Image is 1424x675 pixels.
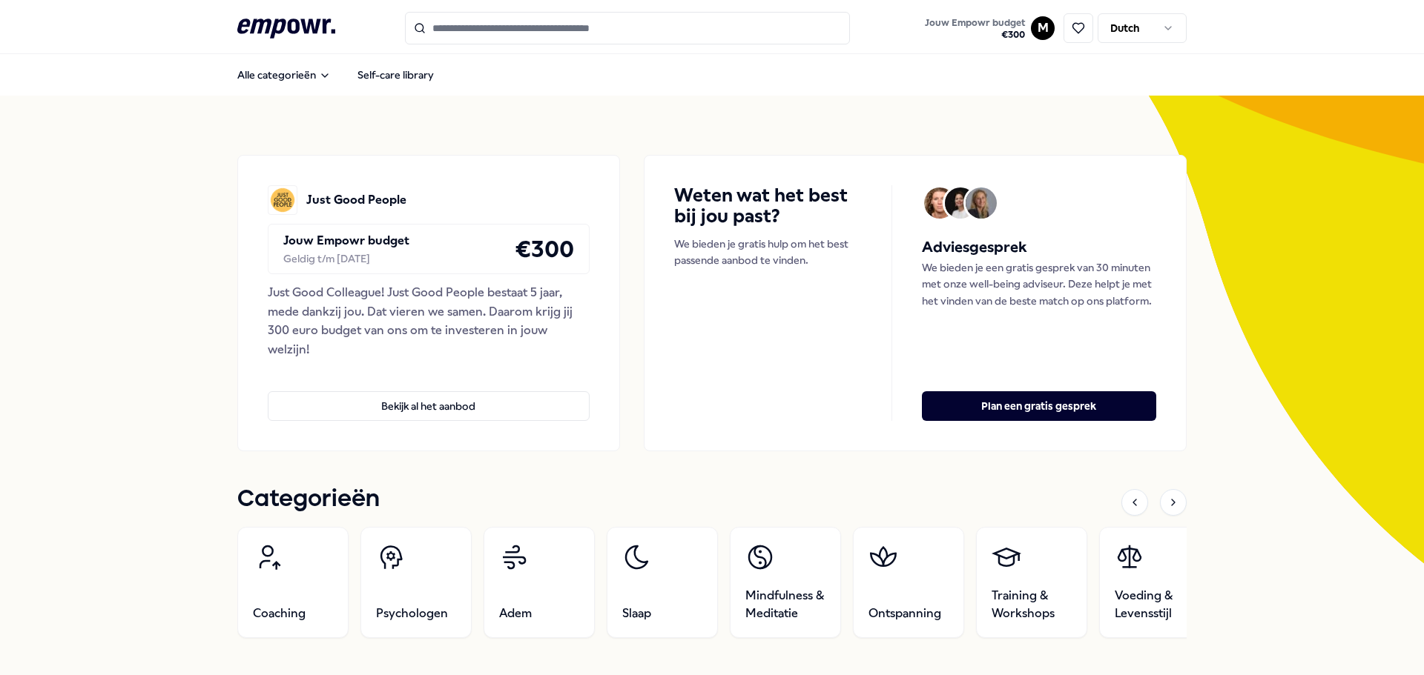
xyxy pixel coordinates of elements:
[1031,16,1055,40] button: M
[268,368,590,421] a: Bekijk al het aanbod
[283,231,409,250] p: Jouw Empowr budget
[376,605,448,622] span: Psychologen
[868,605,941,622] span: Ontspanning
[745,587,825,622] span: Mindfulness & Meditatie
[268,283,590,359] div: Just Good Colleague! Just Good People bestaat 5 jaar, mede dankzij jou. Dat vieren we samen. Daar...
[1099,527,1210,638] a: Voeding & Levensstijl
[237,481,380,518] h1: Categorieën
[253,605,306,622] span: Coaching
[306,190,406,210] p: Just Good People
[945,187,976,219] img: Avatar
[674,236,862,269] p: We bieden je gratis hulp om het best passende aanbod te vinden.
[225,60,343,90] button: Alle categorieën
[499,605,532,622] span: Adem
[225,60,446,90] nav: Main
[919,13,1031,44] a: Jouw Empowr budget€300
[922,391,1156,421] button: Plan een gratis gesprek
[853,527,964,638] a: Ontspanning
[730,527,841,638] a: Mindfulness & Meditatie
[992,587,1072,622] span: Training & Workshops
[966,187,997,219] img: Avatar
[268,391,590,421] button: Bekijk al het aanbod
[622,605,651,622] span: Slaap
[346,60,446,90] a: Self-care library
[922,236,1156,259] h5: Adviesgesprek
[922,259,1156,309] p: We bieden je een gratis gesprek van 30 minuten met onze well-being adviseur. Deze helpt je met he...
[976,527,1087,638] a: Training & Workshops
[1115,587,1195,622] span: Voeding & Levensstijl
[515,230,574,267] h4: € 300
[607,527,718,638] a: Slaap
[925,17,1025,29] span: Jouw Empowr budget
[924,187,955,219] img: Avatar
[484,527,595,638] a: Adem
[674,185,862,227] h4: Weten wat het best bij jou past?
[283,250,409,267] div: Geldig t/m [DATE]
[360,527,472,638] a: Psychologen
[922,14,1028,44] button: Jouw Empowr budget€300
[237,527,349,638] a: Coaching
[925,29,1025,41] span: € 300
[405,12,850,44] input: Search for products, categories or subcategories
[268,185,297,215] img: Just Good People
